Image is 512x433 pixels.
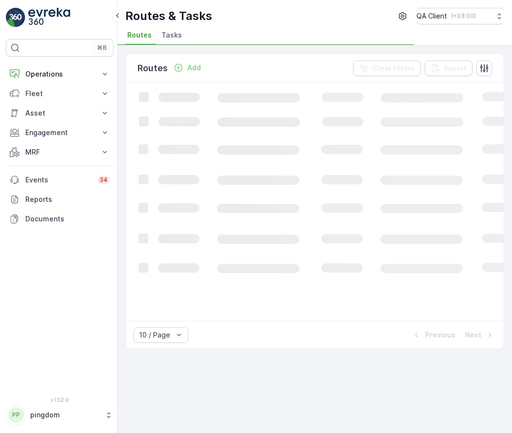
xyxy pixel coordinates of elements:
span: Routes [127,30,152,40]
p: Documents [25,214,110,224]
span: Tasks [161,30,182,40]
button: Next [464,329,496,341]
p: pingdom [30,410,100,420]
p: 34 [99,176,108,184]
img: logo_light-DOdMpM7g.png [28,8,70,27]
button: PPpingdom [6,405,114,425]
p: Routes & Tasks [125,8,212,24]
a: Reports [6,190,114,209]
button: Previous [411,329,456,341]
p: Routes [138,61,168,75]
button: Operations [6,64,114,84]
p: Export [444,63,467,73]
p: ( +03:00 ) [451,12,476,20]
p: Reports [25,195,110,204]
button: Fleet [6,84,114,103]
button: MRF [6,142,114,162]
p: Asset [25,108,94,118]
span: v 1.52.0 [6,397,114,403]
p: Engagement [25,128,94,138]
button: Asset [6,103,114,123]
p: MRF [25,147,94,157]
img: logo [6,8,25,27]
button: Clear Filters [353,60,421,76]
a: Documents [6,209,114,229]
p: Previous [425,330,455,340]
p: QA Client [416,11,447,21]
p: Operations [25,69,94,79]
button: Engagement [6,123,114,142]
a: Events34 [6,170,114,190]
p: Fleet [25,89,94,98]
button: QA Client(+03:00) [416,8,504,24]
p: Next [465,330,481,340]
p: ⌘B [97,44,107,52]
p: Add [187,63,201,73]
p: Events [25,175,92,185]
button: Export [425,60,473,76]
div: PP [8,407,24,423]
p: Clear Filters [373,63,415,73]
button: Add [170,62,205,74]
